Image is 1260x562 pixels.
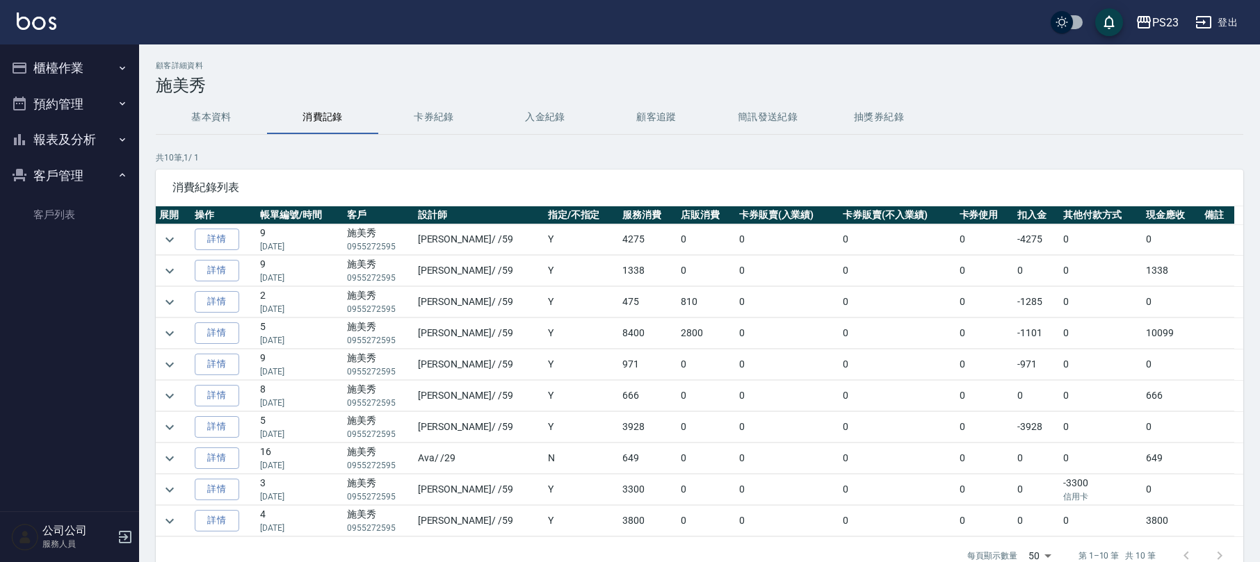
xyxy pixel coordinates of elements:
[159,511,180,531] button: expand row
[257,287,344,317] td: 2
[414,256,544,286] td: [PERSON_NAME] / /59
[195,416,239,438] a: 詳情
[1152,14,1179,31] div: PS23
[1060,224,1142,255] td: 0
[839,287,955,317] td: 0
[677,381,736,411] td: 0
[1060,412,1142,443] td: 0
[677,474,736,505] td: 0
[414,318,544,349] td: [PERSON_NAME] / /59
[1142,318,1201,349] td: 10099
[736,349,839,380] td: 0
[347,459,410,472] p: 0955272595
[601,101,712,134] button: 顧客追蹤
[544,443,620,474] td: N
[956,206,1015,224] th: 卡券使用
[1060,256,1142,286] td: 0
[1063,490,1139,503] p: 信用卡
[195,385,239,406] a: 詳情
[6,199,134,231] a: 客戶列表
[619,474,677,505] td: 3300
[347,272,410,284] p: 0955272595
[1014,224,1060,255] td: -4275
[619,224,677,255] td: 4275
[195,291,239,313] a: 詳情
[956,506,1015,536] td: 0
[1130,8,1184,37] button: PS23
[344,474,414,505] td: 施美秀
[156,206,191,224] th: 展開
[347,365,410,378] p: 0955272595
[195,322,239,344] a: 詳情
[956,443,1015,474] td: 0
[257,381,344,411] td: 8
[257,256,344,286] td: 9
[159,323,180,344] button: expand row
[677,206,736,224] th: 店販消費
[736,318,839,349] td: 0
[956,224,1015,255] td: 0
[544,318,620,349] td: Y
[1014,474,1060,505] td: 0
[11,523,39,551] img: Person
[839,224,955,255] td: 0
[1079,549,1156,562] p: 第 1–10 筆 共 10 筆
[17,13,56,30] img: Logo
[544,349,620,380] td: Y
[156,76,1243,95] h3: 施美秀
[1142,349,1201,380] td: 0
[619,349,677,380] td: 971
[1014,287,1060,317] td: -1285
[344,206,414,224] th: 客戶
[260,303,340,315] p: [DATE]
[1014,381,1060,411] td: 0
[1060,474,1142,505] td: -3300
[1014,206,1060,224] th: 扣入金
[195,354,239,375] a: 詳情
[260,334,340,347] p: [DATE]
[544,506,620,536] td: Y
[260,272,340,284] p: [DATE]
[414,506,544,536] td: [PERSON_NAME] / /59
[1142,256,1201,286] td: 1338
[677,318,736,349] td: 2800
[344,412,414,443] td: 施美秀
[257,474,344,505] td: 3
[736,224,839,255] td: 0
[414,381,544,411] td: [PERSON_NAME] / /59
[159,417,180,438] button: expand row
[344,287,414,317] td: 施美秀
[956,381,1015,411] td: 0
[344,318,414,349] td: 施美秀
[6,158,134,194] button: 客戶管理
[1014,256,1060,286] td: 0
[260,428,340,440] p: [DATE]
[347,428,410,440] p: 0955272595
[414,349,544,380] td: [PERSON_NAME] / /59
[260,365,340,378] p: [DATE]
[1014,443,1060,474] td: 0
[6,50,134,86] button: 櫃檯作業
[159,354,180,375] button: expand row
[839,318,955,349] td: 0
[839,349,955,380] td: 0
[677,412,736,443] td: 0
[1060,443,1142,474] td: 0
[839,256,955,286] td: 0
[677,506,736,536] td: 0
[544,256,620,286] td: Y
[1142,224,1201,255] td: 0
[619,443,677,474] td: 649
[172,181,1227,195] span: 消費紀錄列表
[677,349,736,380] td: 0
[619,206,677,224] th: 服務消費
[414,206,544,224] th: 設計師
[619,318,677,349] td: 8400
[736,443,839,474] td: 0
[257,412,344,443] td: 5
[619,256,677,286] td: 1338
[544,224,620,255] td: Y
[347,397,410,409] p: 0955272595
[159,292,180,313] button: expand row
[1142,506,1201,536] td: 3800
